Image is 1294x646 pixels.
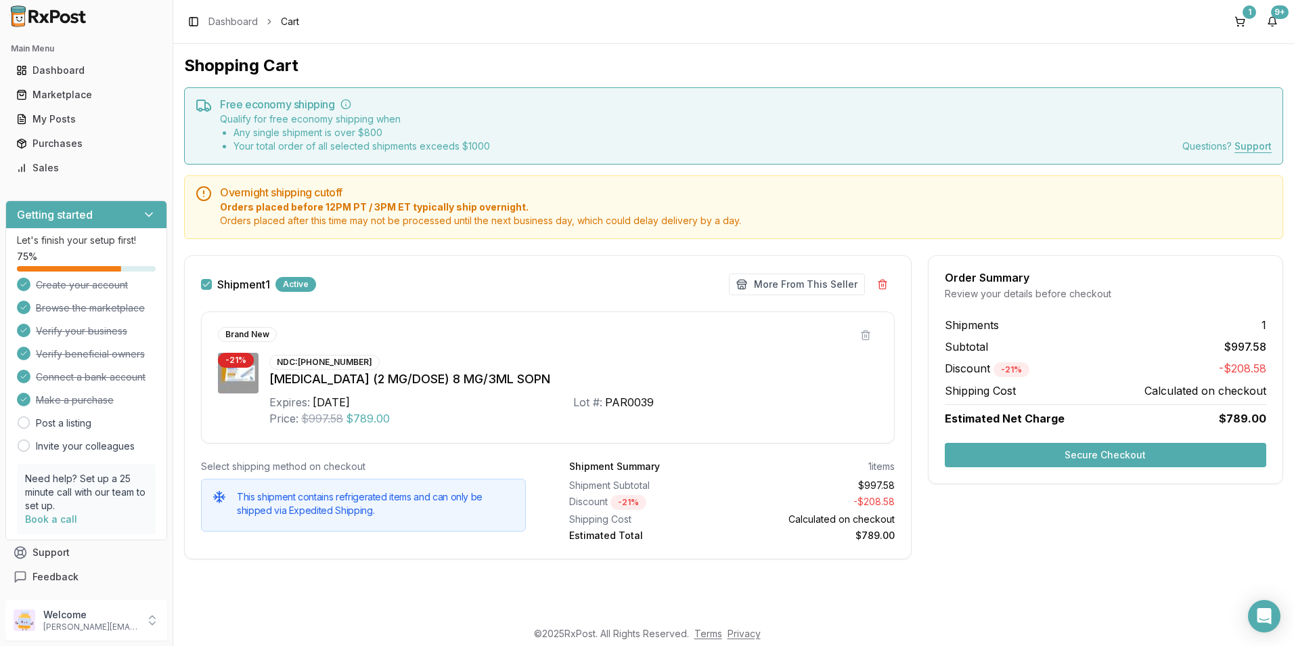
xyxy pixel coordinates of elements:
img: User avatar [14,609,35,631]
a: Dashboard [11,58,162,83]
h2: Main Menu [11,43,162,54]
span: $789.00 [1219,410,1266,427]
button: Feedback [5,565,167,589]
a: Privacy [728,628,761,639]
li: Any single shipment is over $ 800 [233,126,490,139]
div: Estimated Total [569,529,726,542]
div: $997.58 [737,479,894,492]
span: Subtotal [945,339,988,355]
span: 75 % [17,250,37,263]
p: [PERSON_NAME][EMAIL_ADDRESS][DOMAIN_NAME] [43,622,137,632]
span: $997.58 [301,410,343,427]
span: $997.58 [1224,339,1266,355]
a: Sales [11,156,162,180]
div: [MEDICAL_DATA] (2 MG/DOSE) 8 MG/3ML SOPN [269,370,878,389]
div: - 21 % [218,353,254,368]
button: Support [5,540,167,565]
h5: Free economy shipping [220,99,1272,110]
div: - 21 % [994,362,1029,377]
div: Shipment Summary [569,460,660,473]
span: $789.00 [346,410,390,427]
span: Browse the marketplace [36,301,145,315]
div: PAR0039 [605,394,654,410]
p: Let's finish your setup first! [17,234,156,247]
span: Connect a bank account [36,370,146,384]
span: Create your account [36,278,128,292]
h5: This shipment contains refrigerated items and can only be shipped via Expedited Shipping. [237,490,514,517]
span: Verify your business [36,324,127,338]
div: Sales [16,161,156,175]
button: 9+ [1262,11,1283,33]
h5: Overnight shipping cutoff [220,187,1272,198]
div: Discount [569,495,726,510]
nav: breadcrumb [208,15,299,28]
span: Orders placed after this time may not be processed until the next business day, which could delay... [220,214,1272,228]
button: More From This Seller [729,274,865,295]
button: Purchases [5,133,167,154]
span: -$208.58 [1219,360,1266,377]
div: My Posts [16,112,156,126]
div: Select shipping method on checkout [201,460,526,473]
button: My Posts [5,108,167,130]
img: RxPost Logo [5,5,92,27]
div: Purchases [16,137,156,150]
a: Book a call [25,513,77,525]
div: Questions? [1182,139,1272,153]
div: Active [275,277,316,292]
button: Marketplace [5,84,167,106]
span: Make a purchase [36,393,114,407]
div: 1 items [868,460,895,473]
div: 9+ [1271,5,1289,19]
span: Discount [945,362,1029,375]
div: - $208.58 [737,495,894,510]
span: 1 [1262,317,1266,333]
div: - 21 % [610,495,646,510]
div: $789.00 [737,529,894,542]
p: Need help? Set up a 25 minute call with our team to set up. [25,472,148,513]
h1: Shopping Cart [184,55,1283,77]
label: Shipment 1 [217,279,270,290]
div: Open Intercom Messenger [1248,600,1280,632]
img: Ozempic (2 MG/DOSE) 8 MG/3ML SOPN [218,353,259,393]
a: Terms [694,628,722,639]
button: Sales [5,157,167,179]
span: Estimated Net Charge [945,412,1065,425]
a: Post a listing [36,416,91,430]
button: 1 [1229,11,1251,33]
div: Shipping Cost [569,513,726,526]
div: Brand New [218,327,277,342]
li: Your total order of all selected shipments exceeds $ 1000 [233,139,490,153]
p: Welcome [43,608,137,622]
span: Shipments [945,317,999,333]
span: Orders placed before 12PM PT / 3PM ET typically ship overnight. [220,200,1272,214]
div: Qualify for free economy shipping when [220,112,490,153]
div: Lot #: [573,394,602,410]
span: Shipping Cost [945,383,1016,399]
a: My Posts [11,107,162,131]
a: Dashboard [208,15,258,28]
span: Verify beneficial owners [36,347,145,361]
div: Order Summary [945,272,1266,283]
button: Dashboard [5,60,167,81]
div: Calculated on checkout [737,513,894,526]
div: Dashboard [16,64,156,77]
div: Shipment Subtotal [569,479,726,492]
div: Review your details before checkout [945,287,1266,301]
div: Expires: [269,394,310,410]
span: Calculated on checkout [1144,383,1266,399]
div: Marketplace [16,88,156,102]
span: Feedback [32,570,79,584]
div: [DATE] [313,394,350,410]
div: NDC: [PHONE_NUMBER] [269,355,380,370]
a: Purchases [11,131,162,156]
h3: Getting started [17,207,93,223]
div: 1 [1243,5,1256,19]
span: Cart [281,15,299,28]
a: Marketplace [11,83,162,107]
button: Secure Checkout [945,443,1266,467]
a: Invite your colleagues [36,439,135,453]
div: Price: [269,410,298,427]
